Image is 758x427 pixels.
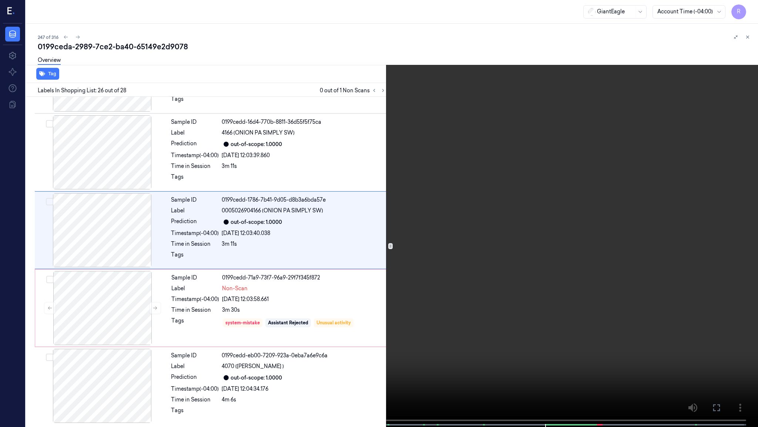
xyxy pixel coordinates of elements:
span: 0005026904166 (ONION PA SIMPLY SW) [222,207,323,215]
div: [DATE] 12:03:39.860 [222,152,386,159]
button: R [731,4,746,19]
button: Select row [46,120,53,128]
div: Prediction [171,140,219,149]
div: [DATE] 12:03:40.038 [222,229,386,237]
div: Prediction [171,218,219,226]
div: out-of-scope: 1.0000 [231,218,282,226]
span: Non-Scan [222,285,248,292]
div: 4m 6s [222,396,386,404]
div: Tags [171,407,219,418]
div: Tags [171,95,219,107]
div: system-mistake [225,320,260,326]
div: Timestamp (-04:00) [171,295,219,303]
div: Sample ID [171,274,219,282]
div: out-of-scope: 1.0000 [231,374,282,382]
div: Timestamp (-04:00) [171,385,219,393]
button: Select row [46,198,53,205]
div: Time in Session [171,162,219,170]
span: 247 of 316 [38,34,58,40]
div: 0199ceda-2989-7ce2-ba40-65149e2d9078 [38,42,752,52]
div: Unusual activity [316,320,351,326]
div: 0199cedd-1786-7b41-9d05-d8b3a6bda57e [222,196,386,204]
div: Tags [171,173,219,185]
div: Sample ID [171,352,219,360]
div: 0199cedd-eb00-7209-923a-0eba7a6e9c6a [222,352,386,360]
div: Label [171,363,219,370]
div: 0199cedd-71a9-73f7-96a9-29f7f345f872 [222,274,386,282]
span: Labels In Shopping List: 26 out of 28 [38,87,126,95]
div: [DATE] 12:03:58.661 [222,295,386,303]
span: 4166 (ONION PA SIMPLY SW) [222,129,295,137]
div: 3m 30s [222,306,386,314]
div: Sample ID [171,118,219,126]
div: Timestamp (-04:00) [171,152,219,159]
div: out-of-scope: 1.0000 [231,140,282,148]
span: 4070 ([PERSON_NAME] ) [222,363,284,370]
div: Label [171,207,219,215]
a: Overview [38,56,61,65]
div: 0199cedd-16d4-770b-8811-36d55f5f75ca [222,118,386,126]
div: [DATE] 12:04:34.176 [222,385,386,393]
div: Tags [171,317,219,329]
button: Select row [46,354,53,361]
div: 3m 11s [222,162,386,170]
button: Tag [36,68,59,80]
div: 3m 11s [222,240,386,248]
span: 0 out of 1 Non Scans [320,86,388,95]
div: Prediction [171,373,219,382]
div: Label [171,129,219,137]
div: Assistant Rejected [268,320,308,326]
button: Select row [46,276,54,283]
div: Time in Session [171,306,219,314]
div: Sample ID [171,196,219,204]
div: Time in Session [171,396,219,404]
div: Tags [171,251,219,263]
div: Time in Session [171,240,219,248]
div: Label [171,285,219,292]
div: Timestamp (-04:00) [171,229,219,237]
